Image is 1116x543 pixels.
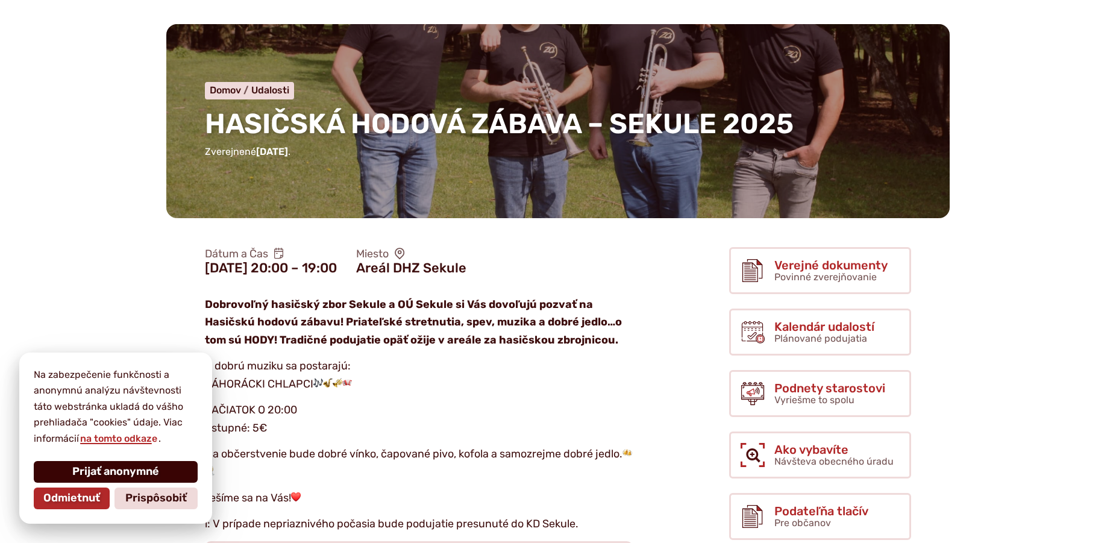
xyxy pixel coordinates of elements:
button: Prispôsobiť [114,488,198,509]
span: Podnety starostovi [774,381,885,395]
p: ZAČIATOK O 20:00 Vstupné: 5€ [205,401,633,437]
span: Verejné dokumenty [774,259,888,272]
span: Dátum a Čas [205,247,337,261]
a: Podnety starostovi Vyriešme to spolu [729,370,911,417]
p: Na zabezpečenie funkčnosti a anonymnú analýzu návštevnosti táto webstránka ukladá do vášho prehli... [34,367,198,447]
span: [DATE] [256,146,288,157]
p: O dobrú muziku sa postarajú: ZÁHORÁCKI CHLAPCI [205,357,633,393]
img: 🍻 [622,448,632,457]
span: Pre občanov [774,517,831,529]
span: HASIČSKÁ HODOVÁ ZÁBAVA – SEKULE 2025 [205,107,794,140]
img: ❤️ [291,492,301,501]
button: Odmietnuť [34,488,110,509]
span: Kalendár udalostí [774,320,874,333]
a: Ako vybavíte Návšteva obecného úradu [729,432,911,479]
span: Návšteva obecného úradu [774,456,894,467]
span: Odmietnuť [43,492,100,505]
span: Povinné zverejňovanie [774,271,877,283]
span: Plánované podujatia [774,333,867,344]
span: Vyriešme to spolu [774,394,854,406]
a: Kalendár udalostí Plánované podujatia [729,309,911,356]
p: Tešíme sa na Vás! [205,489,633,507]
p: Zverejnené . [205,144,911,160]
a: na tomto odkaze [79,433,158,444]
a: Verejné dokumenty Povinné zverejňovanie [729,247,911,294]
figcaption: [DATE] 20:00 – 19:00 [205,260,337,276]
img: 🪗 [342,378,352,388]
a: Podateľňa tlačív Pre občanov [729,493,911,540]
strong: Dobrovoľný hasičský zbor Sekule a OÚ Sekule si Vás dovoľujú pozvať na Hasičskú hodovú zábavu! Pri... [205,298,622,347]
span: Ako vybavíte [774,443,894,456]
a: Domov [210,84,251,96]
span: Podateľňa tlačív [774,504,868,518]
button: Prijať anonymné [34,461,198,483]
img: 🎺 [333,378,342,388]
span: Domov [210,84,241,96]
span: Miesto [356,247,466,261]
a: Udalosti [251,84,289,96]
p: Na občerstvenie bude dobré vínko, čapované pivo, kofola a samozrejme dobré jedlo. [205,445,633,481]
figcaption: Areál DHZ Sekule [356,260,466,276]
p: i: V prípade nepriaznivého počasia bude podujatie presunuté do KD Sekule. [205,515,633,533]
img: 🎶 [313,378,323,388]
span: Prijať anonymné [72,465,159,479]
span: Prispôsobiť [125,492,187,505]
img: 🎷 [323,378,333,388]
